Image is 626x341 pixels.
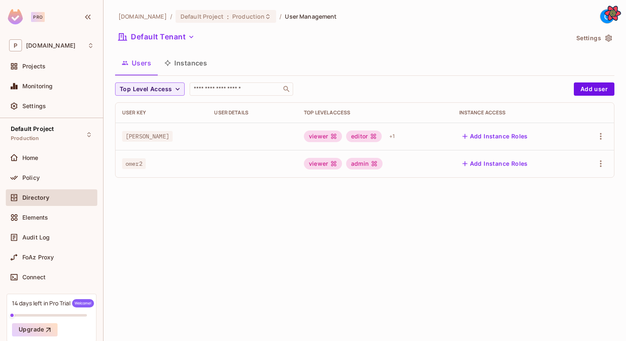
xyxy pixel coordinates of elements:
span: Home [22,155,39,161]
img: SReyMgAAAABJRU5ErkJggg== [8,9,23,24]
span: Default Project [11,126,54,132]
div: Pro [31,12,45,22]
div: editor [346,131,382,142]
button: Settings [573,31,614,45]
span: Connect [22,274,46,281]
div: User Key [122,109,201,116]
span: : [226,13,229,20]
div: User Details [214,109,291,116]
span: Top Level Access [120,84,172,94]
span: the active workspace [118,12,167,20]
li: / [279,12,282,20]
div: admin [346,158,383,169]
button: Open React Query Devtools [604,5,621,22]
div: 14 days left in Pro Trial [12,299,94,307]
button: Instances [158,53,214,73]
button: Default Tenant [115,30,198,44]
span: Projects [22,63,46,70]
span: Workspace: permit.io [26,42,75,49]
span: Welcome! [72,299,94,307]
div: Instance Access [459,109,569,116]
span: Production [232,12,265,20]
span: P [9,39,22,51]
span: [PERSON_NAME] [122,131,173,142]
span: omer2 [122,158,146,169]
button: Upgrade [12,323,58,336]
span: User Management [285,12,337,20]
span: Production [11,135,39,142]
button: Top Level Access [115,82,185,96]
button: Users [115,53,158,73]
button: Add Instance Roles [459,130,531,143]
span: Directory [22,194,49,201]
div: viewer [304,131,342,142]
div: viewer [304,158,342,169]
div: Top Level Access [304,109,445,116]
button: Add Instance Roles [459,157,531,170]
span: FoAz Proxy [22,254,54,261]
li: / [170,12,172,20]
span: Monitoring [22,83,53,89]
span: Settings [22,103,46,109]
span: Audit Log [22,234,50,241]
span: Policy [22,174,40,181]
div: + 1 [386,130,398,143]
button: Add user [574,82,614,96]
span: Default Project [181,12,224,20]
span: Elements [22,214,48,221]
div: O [600,9,614,24]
